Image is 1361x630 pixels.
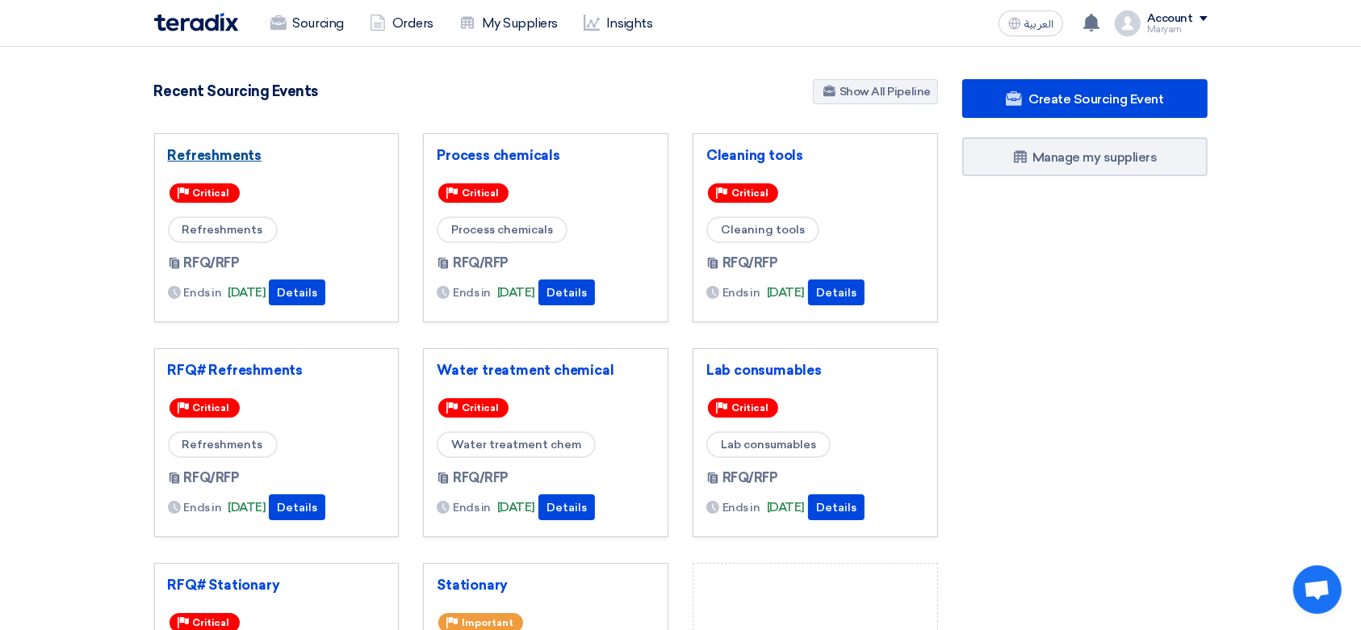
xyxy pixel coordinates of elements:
span: Critical [731,187,768,199]
a: Manage my suppliers [962,137,1208,176]
span: Critical [193,187,230,199]
a: RFQ# Stationary [168,577,386,593]
span: RFQ/RFP [453,468,509,488]
div: Open chat [1293,565,1342,614]
a: Water treatment chemical [437,362,655,378]
a: Orders [357,6,446,41]
span: Process chemicals [437,216,567,243]
a: Stationary [437,577,655,593]
span: RFQ/RFP [722,468,778,488]
span: RFQ/RFP [184,254,240,273]
span: Ends in [722,284,760,301]
span: Lab consumables [706,431,831,458]
span: Critical [193,402,230,414]
button: Details [808,494,865,520]
span: Ends in [722,499,760,516]
button: Details [269,494,325,520]
a: Process chemicals [437,147,655,163]
span: Water treatment chem [437,431,596,458]
span: Refreshments [168,431,278,458]
span: [DATE] [767,283,805,302]
a: My Suppliers [446,6,571,41]
span: Ends in [453,284,491,301]
span: Critical [462,402,499,414]
button: Details [269,279,325,305]
span: Ends in [184,499,222,516]
span: Create Sourcing Event [1028,91,1163,107]
a: Insights [571,6,665,41]
div: Maryam [1147,25,1208,34]
span: [DATE] [767,498,805,517]
button: Details [538,494,595,520]
span: [DATE] [228,283,266,302]
a: RFQ# Refreshments [168,362,386,378]
span: Critical [731,402,768,414]
span: Important [462,617,513,628]
span: Ends in [453,499,491,516]
span: Critical [193,617,230,628]
span: [DATE] [228,498,266,517]
span: Ends in [184,284,222,301]
img: profile_test.png [1115,10,1141,36]
button: Details [538,279,595,305]
span: [DATE] [497,498,535,517]
span: [DATE] [497,283,535,302]
a: Show All Pipeline [813,79,938,104]
span: العربية [1024,19,1053,30]
span: RFQ/RFP [184,468,240,488]
span: Critical [462,187,499,199]
span: RFQ/RFP [722,254,778,273]
button: Details [808,279,865,305]
span: RFQ/RFP [453,254,509,273]
span: Cleaning tools [706,216,819,243]
h4: Recent Sourcing Events [154,82,318,100]
div: Account [1147,12,1193,26]
img: Teradix logo [154,13,238,31]
a: Lab consumables [706,362,924,378]
span: Refreshments [168,216,278,243]
a: Cleaning tools [706,147,924,163]
button: العربية [999,10,1063,36]
a: Sourcing [258,6,357,41]
a: Refreshments [168,147,386,163]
